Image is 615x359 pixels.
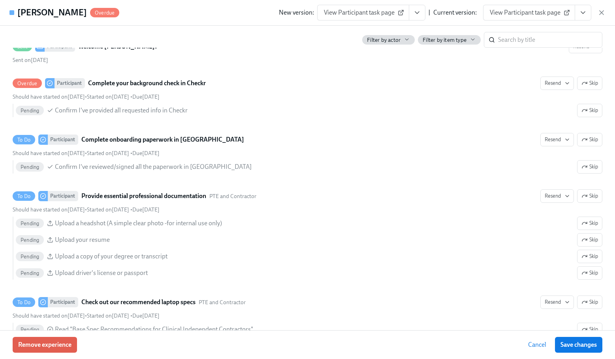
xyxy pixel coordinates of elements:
span: Thursday, August 14th 2025, 10:00 am [132,93,160,100]
span: Pending [16,108,44,114]
span: Overdue [13,80,42,86]
div: New version: [279,8,314,17]
button: Filter by actor [362,35,415,45]
span: Read "Base Spec Recommendations for Clinical Independent Contractors" [55,325,253,334]
span: Resend [545,79,570,87]
button: Filter by item type [418,35,481,45]
button: To DoParticipantProvide essential professional documentationPTE and ContractorResendSkipShould ha... [577,266,602,280]
h4: [PERSON_NAME] [17,7,87,19]
span: Monday, August 18th 2025, 6:11 pm [13,57,48,64]
span: Resend [545,298,570,306]
button: OverdueParticipantComplete your background check in CheckrSkipShould have started on[DATE]•Starte... [540,77,574,90]
div: Participant [48,191,78,201]
span: View Participant task page [324,9,402,17]
span: Tuesday, August 12th 2025, 10:00 am [13,312,85,319]
strong: Complete your background check in Checkr [88,79,206,88]
span: Save changes [560,341,597,349]
span: Pending [16,237,44,243]
a: View Participant task page [483,5,575,21]
span: To Do [13,137,35,143]
span: To Do [13,193,35,199]
span: Skip [581,298,598,306]
span: Skip [581,107,598,114]
button: To DoParticipantCheck out our recommended laptop specsPTE and ContractorResendShould have started... [577,295,602,309]
span: Upload a copy of your degree or transcript [55,252,167,261]
span: Skip [581,236,598,244]
span: Overdue [90,10,119,16]
span: Pending [16,221,44,226]
span: Skip [581,219,598,227]
button: Save changes [555,337,602,353]
span: Remove experience [18,341,71,349]
span: Confirm I've provided all requested info in Checkr [55,106,188,115]
span: Monday, August 18th 2025, 6:11 pm [87,93,129,100]
span: Friday, August 22nd 2025, 10:00 am [132,312,160,319]
span: Pending [16,270,44,276]
span: Monday, August 18th 2025, 6:11 pm [87,312,129,319]
span: This task uses the "PTE and Contractor" audience [199,299,246,306]
button: To DoParticipantComplete onboarding paperwork in [GEOGRAPHIC_DATA]ResendShould have started on[DA... [577,133,602,146]
span: Cancel [528,341,546,349]
button: To DoParticipantProvide essential professional documentationPTE and ContractorResendSkipShould ha... [577,217,602,230]
span: Monday, August 18th 2025, 6:11 pm [87,150,129,157]
a: View Participant task page [317,5,409,21]
button: To DoParticipantProvide essential professional documentationPTE and ContractorResendShould have s... [577,189,602,203]
span: Resend [545,136,570,144]
span: Skip [581,252,598,260]
button: To DoParticipantProvide essential professional documentationPTE and ContractorResendSkipShould ha... [577,233,602,247]
span: Skip [581,136,598,144]
span: Monday, August 18th 2025, 6:11 pm [87,206,129,213]
button: To DoParticipantProvide essential professional documentationPTE and ContractorResendSkipShould ha... [577,250,602,263]
button: To DoParticipantCheck out our recommended laptop specsPTE and ContractorSkipShould have started o... [540,295,574,309]
button: Remove experience [13,337,77,353]
span: To Do [13,299,35,305]
span: Skip [581,269,598,277]
span: View Participant task page [490,9,568,17]
div: • • [13,93,160,101]
span: Skip [581,163,598,171]
button: To DoParticipantCheck out our recommended laptop specsPTE and ContractorResendSkipShould have sta... [577,323,602,336]
span: Tuesday, August 12th 2025, 10:00 am [13,206,85,213]
span: Pending [16,254,44,260]
button: To DoParticipantComplete onboarding paperwork in [GEOGRAPHIC_DATA]ResendSkipShould have started o... [577,160,602,174]
button: View task page [575,5,591,21]
div: Current version: [433,8,477,17]
span: Filter by actor [367,36,401,44]
strong: Check out our recommended laptop specs [81,297,196,307]
button: To DoParticipantProvide essential professional documentationPTE and ContractorSkipShould have sta... [540,189,574,203]
strong: Complete onboarding paperwork in [GEOGRAPHIC_DATA] [81,135,244,144]
div: • • [13,206,160,213]
span: Upload a headshot (A simple clear photo -for internal use only) [55,219,222,228]
button: OverdueParticipantComplete your background check in CheckrResendSkipShould have started on[DATE]•... [577,104,602,117]
span: This task uses the "PTE and Contractor" audience [209,193,256,200]
span: Pending [16,164,44,170]
div: | [429,8,430,17]
div: Participant [48,135,78,145]
span: Filter by item type [423,36,466,44]
strong: Provide essential professional documentation [81,191,206,201]
span: Friday, August 22nd 2025, 10:00 am [132,206,160,213]
div: • • [13,150,160,157]
span: Friday, August 22nd 2025, 10:00 am [132,150,160,157]
span: Tuesday, August 12th 2025, 10:00 am [13,150,85,157]
div: Participant [55,78,85,88]
span: Pending [16,327,44,333]
button: View task page [409,5,425,21]
button: Cancel [523,337,552,353]
span: Skip [581,79,598,87]
span: Resend [545,192,570,200]
div: Participant [48,297,78,307]
input: Search by title [498,32,602,48]
span: Confirm I've reviewed/signed all the paperwork in [GEOGRAPHIC_DATA] [55,163,252,171]
button: To DoParticipantComplete onboarding paperwork in [GEOGRAPHIC_DATA]SkipShould have started on[DATE... [540,133,574,146]
div: • • [13,312,160,320]
button: OverdueParticipantComplete your background check in CheckrResendShould have started on[DATE]•Star... [577,77,602,90]
span: Upload your resume [55,236,110,244]
span: Tuesday, August 12th 2025, 10:00 am [13,93,85,100]
span: Skip [581,325,598,333]
span: Upload driver's license or passport [55,269,148,277]
span: Skip [581,192,598,200]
